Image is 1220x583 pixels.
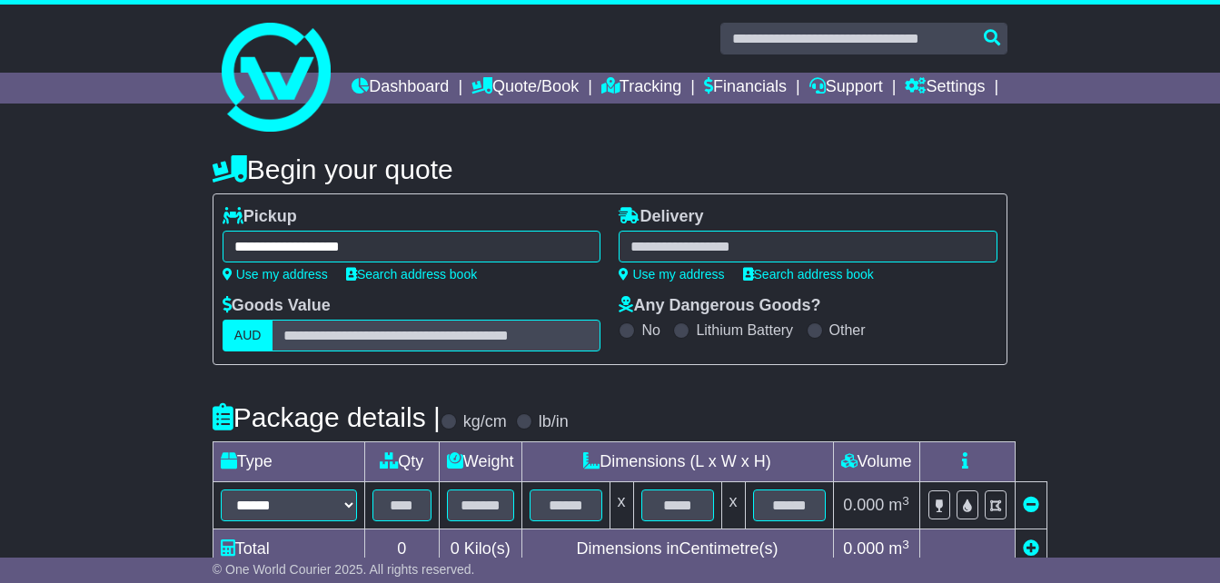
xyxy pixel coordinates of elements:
[888,539,909,558] span: m
[213,562,475,577] span: © One World Courier 2025. All rights reserved.
[619,267,724,282] a: Use my address
[364,529,439,569] td: 0
[1023,539,1039,558] a: Add new item
[213,402,441,432] h4: Package details |
[619,207,703,227] label: Delivery
[352,73,449,104] a: Dashboard
[439,442,521,482] td: Weight
[743,267,874,282] a: Search address book
[346,267,477,282] a: Search address book
[223,320,273,351] label: AUD
[888,496,909,514] span: m
[223,296,331,316] label: Goods Value
[843,496,884,514] span: 0.000
[641,321,660,339] label: No
[213,442,364,482] td: Type
[471,73,579,104] a: Quote/Book
[902,494,909,508] sup: 3
[521,442,833,482] td: Dimensions (L x W x H)
[451,539,460,558] span: 0
[905,73,985,104] a: Settings
[829,321,866,339] label: Other
[704,73,787,104] a: Financials
[809,73,883,104] a: Support
[539,412,569,432] label: lb/in
[610,482,633,529] td: x
[721,482,745,529] td: x
[696,321,793,339] label: Lithium Battery
[223,267,328,282] a: Use my address
[463,412,507,432] label: kg/cm
[1023,496,1039,514] a: Remove this item
[223,207,297,227] label: Pickup
[833,442,919,482] td: Volume
[213,529,364,569] td: Total
[619,296,820,316] label: Any Dangerous Goods?
[439,529,521,569] td: Kilo(s)
[213,154,1007,184] h4: Begin your quote
[521,529,833,569] td: Dimensions in Centimetre(s)
[364,442,439,482] td: Qty
[843,539,884,558] span: 0.000
[902,538,909,551] sup: 3
[601,73,681,104] a: Tracking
